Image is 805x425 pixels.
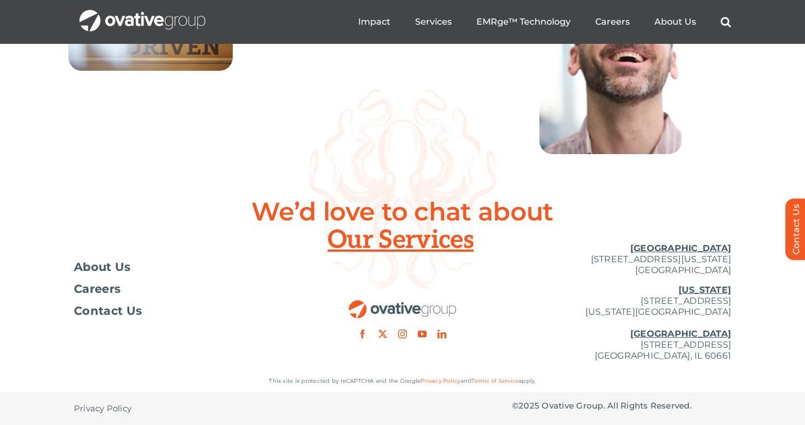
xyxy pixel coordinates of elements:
[74,305,142,316] span: Contact Us
[630,328,731,339] u: [GEOGRAPHIC_DATA]
[539,12,682,154] img: Home – Careers 8
[358,330,367,338] a: facebook
[378,330,387,338] a: twitter
[721,16,731,27] a: Search
[74,284,120,294] span: Careers
[679,285,731,295] u: [US_STATE]
[519,400,539,411] span: 2025
[421,377,460,384] a: Privacy Policy
[398,330,407,338] a: instagram
[472,377,519,384] a: Terms of Service
[358,4,731,39] nav: Menu
[654,16,696,27] a: About Us
[348,299,457,309] a: OG_Full_horizontal_RGB
[74,392,293,425] nav: Footer - Privacy Policy
[327,226,478,254] span: Our Services
[512,285,731,361] p: [STREET_ADDRESS] [US_STATE][GEOGRAPHIC_DATA] [STREET_ADDRESS] [GEOGRAPHIC_DATA], IL 60661
[512,400,731,411] p: © Ovative Group. All Rights Reserved.
[358,16,390,27] a: Impact
[595,16,630,27] a: Careers
[418,330,427,338] a: youtube
[74,392,131,425] a: Privacy Policy
[74,284,293,294] a: Careers
[74,262,293,273] a: About Us
[74,262,131,273] span: About Us
[74,376,731,387] p: This site is protected by reCAPTCHA and the Google and apply.
[476,16,571,27] a: EMRge™ Technology
[79,9,205,19] a: OG_Full_horizontal_WHT
[74,262,293,316] nav: Footer Menu
[438,330,446,338] a: linkedin
[630,243,731,253] u: [GEOGRAPHIC_DATA]
[415,16,452,27] a: Services
[74,305,293,316] a: Contact Us
[512,243,731,276] p: [STREET_ADDRESS][US_STATE] [GEOGRAPHIC_DATA]
[74,403,131,414] span: Privacy Policy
